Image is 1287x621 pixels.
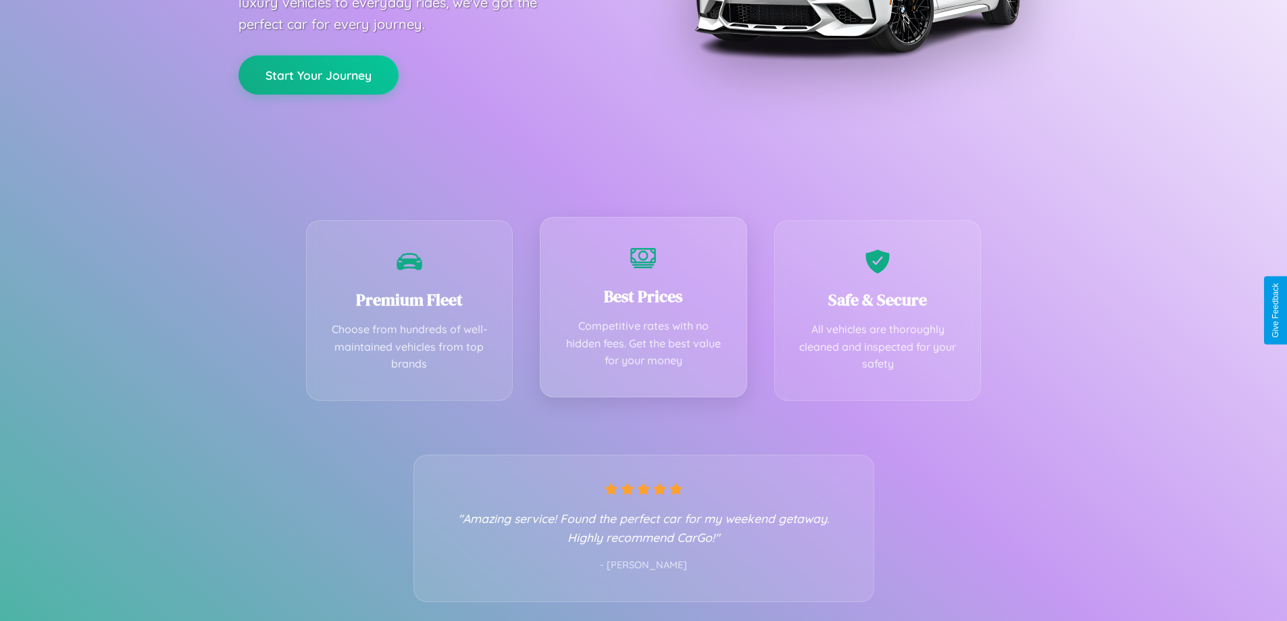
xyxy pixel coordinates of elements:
p: - [PERSON_NAME] [441,557,847,574]
p: Choose from hundreds of well-maintained vehicles from top brands [327,321,493,373]
h3: Best Prices [561,285,726,307]
button: Start Your Journey [238,55,399,95]
p: "Amazing service! Found the perfect car for my weekend getaway. Highly recommend CarGo!" [441,509,847,547]
p: All vehicles are thoroughly cleaned and inspected for your safety [795,321,961,373]
p: Competitive rates with no hidden fees. Get the best value for your money [561,318,726,370]
h3: Premium Fleet [327,289,493,311]
div: Give Feedback [1271,283,1280,338]
h3: Safe & Secure [795,289,961,311]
